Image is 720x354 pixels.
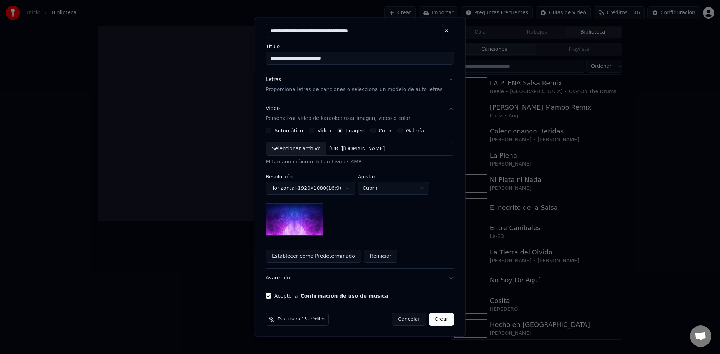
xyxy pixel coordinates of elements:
[266,174,355,179] label: Resolución
[277,316,325,322] span: Esto usará 13 créditos
[392,313,426,325] button: Cancelar
[266,115,410,122] p: Personalizar video de karaoke: usar imagen, video o color
[301,293,389,298] button: Acepto la
[274,293,388,298] label: Acepto la
[266,99,454,128] button: VideoPersonalizar video de karaoke: usar imagen, video o color
[317,128,331,133] label: Video
[274,128,303,133] label: Automático
[266,76,281,83] div: Letras
[266,269,454,287] button: Avanzado
[266,142,326,155] div: Seleccionar archivo
[358,174,429,179] label: Ajustar
[266,70,454,99] button: LetrasProporciona letras de canciones o selecciona un modelo de auto letras
[326,145,388,152] div: [URL][DOMAIN_NAME]
[266,86,442,93] p: Proporciona letras de canciones o selecciona un modelo de auto letras
[266,250,361,263] button: Establecer como Predeterminado
[266,128,454,268] div: VideoPersonalizar video de karaoke: usar imagen, video o color
[346,128,365,133] label: Imagen
[266,158,454,166] div: El tamaño máximo del archivo es 4MB
[429,313,454,325] button: Crear
[406,128,424,133] label: Galería
[266,44,454,49] label: Título
[364,250,397,263] button: Reiniciar
[379,128,392,133] label: Color
[266,105,410,122] div: Video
